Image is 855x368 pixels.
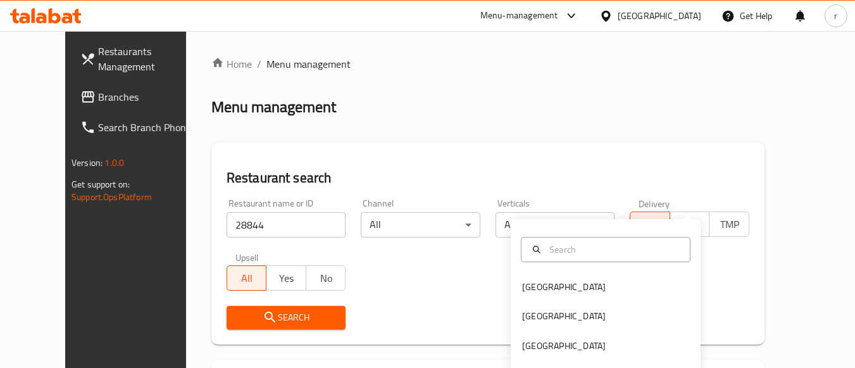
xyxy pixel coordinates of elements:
[496,212,615,238] div: All
[227,212,346,238] input: Search for restaurant name or ID..
[104,155,124,171] span: 1.0.0
[480,8,558,23] div: Menu-management
[235,253,259,262] label: Upsell
[709,212,749,237] button: TMP
[211,97,336,117] h2: Menu management
[70,82,208,112] a: Branches
[635,215,665,234] span: All
[98,44,198,74] span: Restaurants Management
[72,189,152,205] a: Support.OpsPlatform
[70,112,208,143] a: Search Branch Phone
[227,265,267,291] button: All
[257,56,261,72] li: /
[72,176,130,193] span: Get support on:
[72,155,103,171] span: Version:
[227,168,749,187] h2: Restaurant search
[98,120,198,135] span: Search Branch Phone
[544,243,682,257] input: Search
[311,269,341,288] span: No
[237,310,336,326] span: Search
[70,36,208,82] a: Restaurants Management
[522,339,606,353] div: [GEOGRAPHIC_DATA]
[266,265,306,291] button: Yes
[618,9,701,23] div: [GEOGRAPHIC_DATA]
[639,199,670,208] label: Delivery
[232,269,262,288] span: All
[266,56,351,72] span: Menu management
[306,265,346,291] button: No
[715,215,744,234] span: TMP
[834,9,837,23] span: r
[522,309,606,323] div: [GEOGRAPHIC_DATA]
[522,280,606,294] div: [GEOGRAPHIC_DATA]
[361,212,480,238] div: All
[98,89,198,105] span: Branches
[271,269,301,288] span: Yes
[211,56,252,72] a: Home
[675,215,705,234] span: TGO
[211,56,765,72] nav: breadcrumb
[670,212,710,237] button: TGO
[630,212,670,237] button: All
[227,306,346,329] button: Search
